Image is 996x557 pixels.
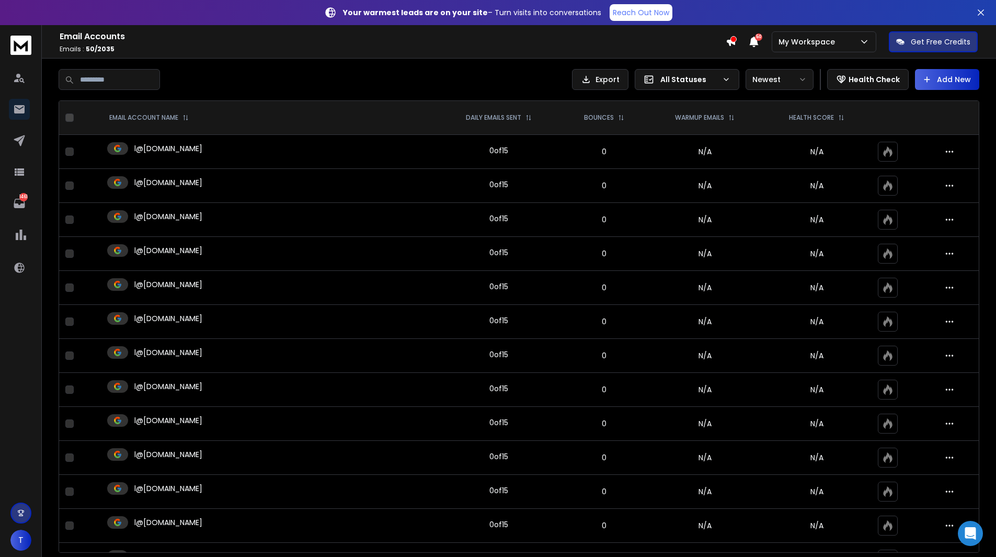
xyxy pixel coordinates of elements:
p: N/A [769,146,865,157]
p: 1461 [19,193,28,201]
p: My Workspace [779,37,839,47]
p: 0 [567,180,641,191]
p: 0 [567,350,641,361]
p: N/A [769,316,865,327]
p: Get Free Credits [911,37,970,47]
div: Open Intercom Messenger [958,521,983,546]
p: l@[DOMAIN_NAME] [134,483,202,494]
a: 1461 [9,193,30,214]
td: N/A [647,271,762,305]
p: l@[DOMAIN_NAME] [134,313,202,324]
p: 0 [567,452,641,463]
button: T [10,530,31,551]
div: 0 of 15 [489,281,508,292]
td: N/A [647,339,762,373]
p: l@[DOMAIN_NAME] [134,517,202,528]
div: 0 of 15 [489,519,508,530]
button: Export [572,69,628,90]
p: BOUNCES [584,113,614,122]
button: Health Check [827,69,909,90]
div: 0 of 15 [489,349,508,360]
button: Newest [746,69,814,90]
td: N/A [647,305,762,339]
strong: Your warmest leads are on your site [343,7,488,18]
button: Add New [915,69,979,90]
div: EMAIL ACCOUNT NAME [109,113,189,122]
p: N/A [769,384,865,395]
a: Reach Out Now [610,4,672,21]
td: N/A [647,441,762,475]
div: 0 of 15 [489,247,508,258]
p: 0 [567,316,641,327]
p: 0 [567,282,641,293]
p: Emails : [60,45,726,53]
h1: Email Accounts [60,30,726,43]
img: logo [10,36,31,55]
button: Get Free Credits [889,31,978,52]
p: l@[DOMAIN_NAME] [134,211,202,222]
span: 50 [755,33,762,41]
td: N/A [647,203,762,237]
p: N/A [769,350,865,361]
p: N/A [769,486,865,497]
p: WARMUP EMAILS [675,113,724,122]
p: All Statuses [660,74,718,85]
p: l@[DOMAIN_NAME] [134,177,202,188]
td: N/A [647,373,762,407]
span: 50 / 2035 [86,44,115,53]
p: l@[DOMAIN_NAME] [134,415,202,426]
td: N/A [647,509,762,543]
p: l@[DOMAIN_NAME] [134,245,202,256]
div: 0 of 15 [489,485,508,496]
div: 0 of 15 [489,179,508,190]
p: N/A [769,248,865,259]
td: N/A [647,135,762,169]
p: DAILY EMAILS SENT [466,113,521,122]
td: N/A [647,237,762,271]
p: N/A [769,180,865,191]
p: 0 [567,214,641,225]
div: 0 of 15 [489,213,508,224]
p: l@[DOMAIN_NAME] [134,381,202,392]
p: l@[DOMAIN_NAME] [134,279,202,290]
p: 0 [567,520,641,531]
div: 0 of 15 [489,417,508,428]
p: l@[DOMAIN_NAME] [134,347,202,358]
div: 0 of 15 [489,315,508,326]
p: l@[DOMAIN_NAME] [134,143,202,154]
p: l@[DOMAIN_NAME] [134,449,202,460]
div: 0 of 15 [489,451,508,462]
p: 0 [567,418,641,429]
td: N/A [647,475,762,509]
p: Health Check [849,74,900,85]
p: 0 [567,384,641,395]
p: Reach Out Now [613,7,669,18]
div: 0 of 15 [489,145,508,156]
p: N/A [769,418,865,429]
p: 0 [567,486,641,497]
td: N/A [647,169,762,203]
p: HEALTH SCORE [789,113,834,122]
p: N/A [769,282,865,293]
p: N/A [769,520,865,531]
p: N/A [769,214,865,225]
p: – Turn visits into conversations [343,7,601,18]
p: N/A [769,452,865,463]
div: 0 of 15 [489,383,508,394]
td: N/A [647,407,762,441]
p: 0 [567,248,641,259]
p: 0 [567,146,641,157]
